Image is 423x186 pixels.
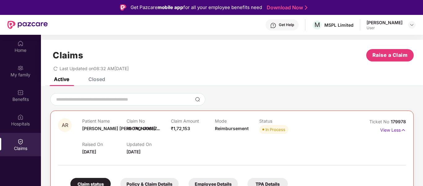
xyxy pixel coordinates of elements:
span: [PERSON_NAME] [PERSON_NAME]... [82,126,159,131]
div: Active [54,76,69,82]
img: Logo [120,4,126,11]
span: [DATE] [127,149,140,154]
button: Raise a Claim [366,49,414,61]
div: Get Help [279,22,294,27]
span: 179978 [391,119,406,124]
p: Claim Amount [171,118,215,124]
img: New Pazcare Logo [7,21,48,29]
p: Mode [215,118,259,124]
div: MSPL Limited [324,22,354,28]
strong: mobile app [158,4,183,10]
span: [DATE] [82,149,96,154]
span: Last Updated on 08:32 AM[DATE] [60,66,129,71]
img: svg+xml;base64,PHN2ZyBpZD0iSG9zcGl0YWxzIiB4bWxucz0iaHR0cDovL3d3dy53My5vcmcvMjAwMC9zdmciIHdpZHRoPS... [17,114,24,120]
a: Download Now [267,4,305,11]
span: Reimbursement [215,126,249,131]
p: Status [259,118,304,124]
p: Claim No [127,118,171,124]
span: Raise a Claim [372,51,408,59]
img: Stroke [305,4,307,11]
p: Updated On [127,142,171,147]
img: svg+xml;base64,PHN2ZyBpZD0iSGVscC0zMngzMiIgeG1sbnM9Imh0dHA6Ly93d3cudzMub3JnLzIwMDAvc3ZnIiB3aWR0aD... [270,22,276,29]
div: Closed [88,76,105,82]
div: Get Pazcare for all your employee benefits need [131,4,262,11]
span: ₹1,72,153 [171,126,190,131]
div: [PERSON_NAME] [367,20,403,25]
p: Raised On [82,142,127,147]
p: Patient Name [82,118,127,124]
div: User [367,25,403,30]
span: redo [53,66,58,71]
span: HI-TAG-00667... [127,126,160,131]
img: svg+xml;base64,PHN2ZyBpZD0iQ2xhaW0iIHhtbG5zPSJodHRwOi8vd3d3LnczLm9yZy8yMDAwL3N2ZyIgd2lkdGg9IjIwIi... [17,138,24,145]
img: svg+xml;base64,PHN2ZyB4bWxucz0iaHR0cDovL3d3dy53My5vcmcvMjAwMC9zdmciIHdpZHRoPSIxNyIgaGVpZ2h0PSIxNy... [401,127,406,134]
p: View Less [380,125,406,134]
div: In Process [265,126,285,133]
img: svg+xml;base64,PHN2ZyB3aWR0aD0iMjAiIGhlaWdodD0iMjAiIHZpZXdCb3g9IjAgMCAyMCAyMCIgZmlsbD0ibm9uZSIgeG... [17,65,24,71]
img: svg+xml;base64,PHN2ZyBpZD0iRHJvcGRvd24tMzJ4MzIiIHhtbG5zPSJodHRwOi8vd3d3LnczLm9yZy8yMDAwL3N2ZyIgd2... [409,22,414,27]
img: svg+xml;base64,PHN2ZyBpZD0iSG9tZSIgeG1sbnM9Imh0dHA6Ly93d3cudzMub3JnLzIwMDAvc3ZnIiB3aWR0aD0iMjAiIG... [17,40,24,47]
span: Ticket No [369,119,391,124]
img: svg+xml;base64,PHN2ZyBpZD0iQmVuZWZpdHMiIHhtbG5zPSJodHRwOi8vd3d3LnczLm9yZy8yMDAwL3N2ZyIgd2lkdGg9Ij... [17,89,24,96]
img: svg+xml;base64,PHN2ZyBpZD0iU2VhcmNoLTMyeDMyIiB4bWxucz0iaHR0cDovL3d3dy53My5vcmcvMjAwMC9zdmciIHdpZH... [195,97,200,102]
span: M [314,21,320,29]
span: AR [62,123,68,128]
h1: Claims [53,50,83,61]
